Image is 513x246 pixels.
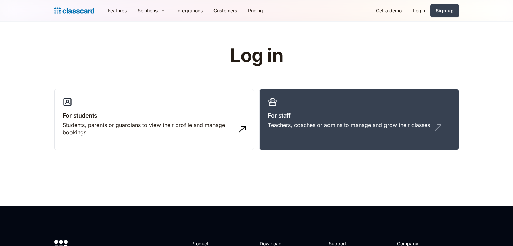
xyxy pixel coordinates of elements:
[63,111,246,120] h3: For students
[259,89,459,150] a: For staffTeachers, coaches or admins to manage and grow their classes
[268,121,430,129] div: Teachers, coaches or admins to manage and grow their classes
[132,3,171,18] div: Solutions
[436,7,454,14] div: Sign up
[371,3,407,18] a: Get a demo
[430,4,459,17] a: Sign up
[138,7,158,14] div: Solutions
[149,45,364,66] h1: Log in
[54,6,94,16] a: home
[171,3,208,18] a: Integrations
[54,89,254,150] a: For studentsStudents, parents or guardians to view their profile and manage bookings
[63,121,232,136] div: Students, parents or guardians to view their profile and manage bookings
[268,111,451,120] h3: For staff
[243,3,268,18] a: Pricing
[407,3,430,18] a: Login
[103,3,132,18] a: Features
[208,3,243,18] a: Customers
